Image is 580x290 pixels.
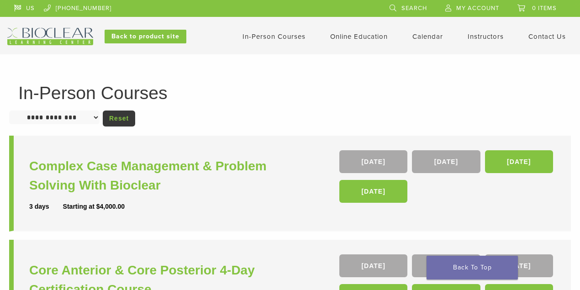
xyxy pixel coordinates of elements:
[29,202,63,211] div: 3 days
[412,150,480,173] a: [DATE]
[29,157,292,195] a: Complex Case Management & Problem Solving With Bioclear
[456,5,499,12] span: My Account
[401,5,427,12] span: Search
[18,84,562,102] h1: In-Person Courses
[528,32,566,41] a: Contact Us
[412,254,480,277] a: [DATE]
[105,30,186,43] a: Back to product site
[339,254,407,277] a: [DATE]
[103,111,135,127] a: Reset
[485,150,553,173] a: [DATE]
[532,5,557,12] span: 0 items
[339,150,555,207] div: , , ,
[468,32,504,41] a: Instructors
[412,32,443,41] a: Calendar
[330,32,388,41] a: Online Education
[7,28,93,45] img: Bioclear
[243,32,306,41] a: In-Person Courses
[427,256,518,279] a: Back To Top
[485,254,553,277] a: [DATE]
[63,202,125,211] div: Starting at $4,000.00
[339,150,407,173] a: [DATE]
[339,180,407,203] a: [DATE]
